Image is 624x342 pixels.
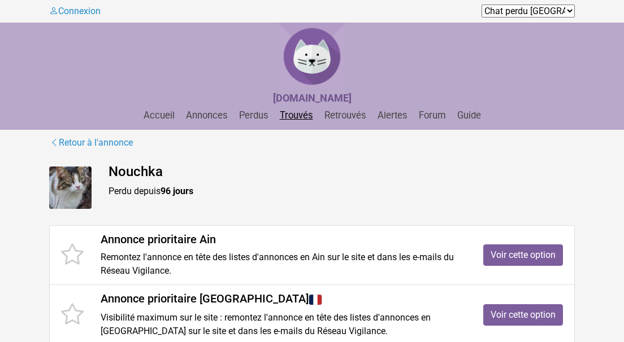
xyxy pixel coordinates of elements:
[235,110,273,121] a: Perdus
[373,110,412,121] a: Alertes
[273,93,352,104] a: [DOMAIN_NAME]
[414,110,450,121] a: Forum
[273,92,352,104] strong: [DOMAIN_NAME]
[109,185,575,198] p: Perdu depuis
[109,164,575,180] h4: Nouchka
[139,110,179,121] a: Accueil
[101,311,466,338] p: Visibilité maximum sur le site : remontez l'annonce en tête des listes d'annonces en [GEOGRAPHIC_...
[181,110,232,121] a: Annonces
[309,293,322,306] img: France
[278,23,346,90] img: Chat Perdu France
[49,6,101,16] a: Connexion
[101,233,466,246] h4: Annonce prioritaire Ain
[320,110,371,121] a: Retrouvés
[453,110,486,121] a: Guide
[101,251,466,278] p: Remontez l'annonce en tête des listes d'annonces en Ain sur le site et dans les e-mails du Réseau...
[483,244,563,266] a: Voir cette option
[49,135,133,150] a: Retour à l'annonce
[161,186,193,196] strong: 96 jours
[101,292,466,306] h4: Annonce prioritaire [GEOGRAPHIC_DATA]
[483,304,563,326] a: Voir cette option
[275,110,318,121] a: Trouvés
